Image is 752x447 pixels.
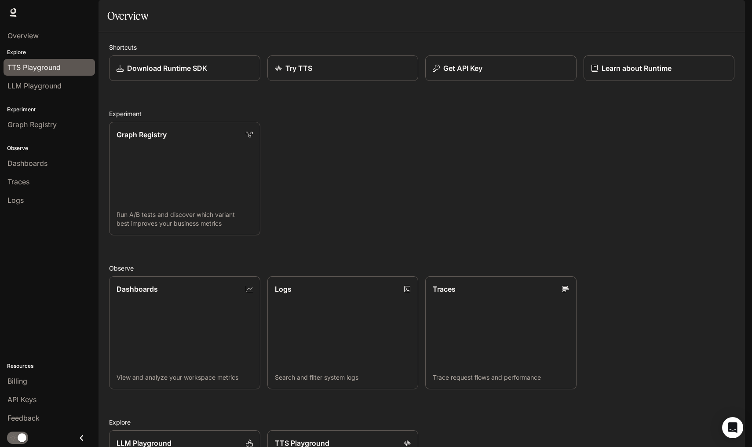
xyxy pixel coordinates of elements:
h2: Shortcuts [109,43,734,52]
p: Dashboards [117,284,158,294]
p: Logs [275,284,292,294]
p: Learn about Runtime [602,63,672,73]
p: Trace request flows and performance [433,373,569,382]
p: Get API Key [443,63,482,73]
h2: Experiment [109,109,734,118]
a: DashboardsView and analyze your workspace metrics [109,276,260,390]
a: Learn about Runtime [584,55,735,81]
h1: Overview [107,7,148,25]
h2: Explore [109,418,734,427]
p: Run A/B tests and discover which variant best improves your business metrics [117,210,253,228]
p: Try TTS [285,63,312,73]
p: Download Runtime SDK [127,63,207,73]
p: Graph Registry [117,129,167,140]
a: Download Runtime SDK [109,55,260,81]
p: Traces [433,284,456,294]
button: Get API Key [425,55,577,81]
a: Try TTS [267,55,419,81]
p: Search and filter system logs [275,373,411,382]
a: LogsSearch and filter system logs [267,276,419,390]
a: Graph RegistryRun A/B tests and discover which variant best improves your business metrics [109,122,260,235]
h2: Observe [109,264,734,273]
div: Open Intercom Messenger [722,417,743,438]
a: TracesTrace request flows and performance [425,276,577,390]
p: View and analyze your workspace metrics [117,373,253,382]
